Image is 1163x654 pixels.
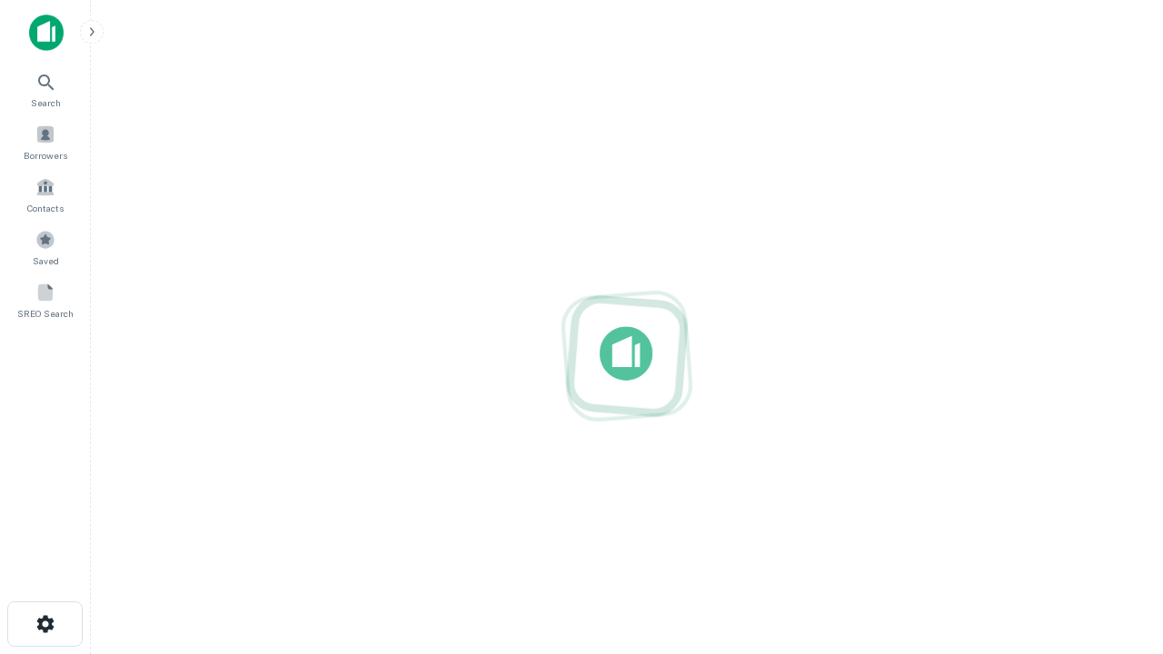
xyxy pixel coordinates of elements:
a: Contacts [5,170,85,219]
iframe: Chat Widget [1072,509,1163,596]
span: Saved [33,253,59,268]
span: SREO Search [17,306,74,321]
span: Search [31,95,61,110]
a: Borrowers [5,117,85,166]
a: Saved [5,223,85,272]
a: Search [5,64,85,114]
span: Borrowers [24,148,67,163]
span: Contacts [27,201,64,215]
img: capitalize-icon.png [29,15,64,51]
a: SREO Search [5,275,85,324]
